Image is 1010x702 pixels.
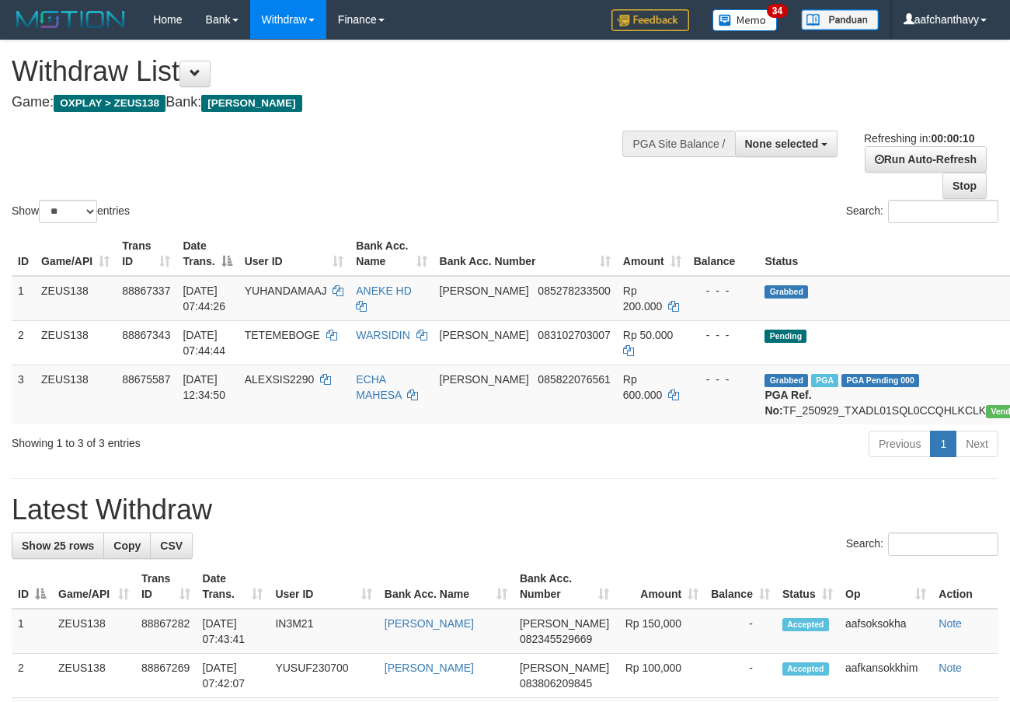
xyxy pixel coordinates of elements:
[764,330,806,343] span: Pending
[350,232,433,276] th: Bank Acc. Name: activate to sort column ascending
[869,431,931,457] a: Previous
[434,232,617,276] th: Bank Acc. Number: activate to sort column ascending
[705,654,776,698] td: -
[520,677,592,690] span: Copy 083806209845 to clipboard
[767,4,788,18] span: 34
[538,285,610,297] span: Copy 085278233500 to clipboard
[764,285,808,299] span: Grabbed
[622,131,734,157] div: PGA Site Balance /
[764,374,808,387] span: Grabbed
[12,95,658,110] h4: Game: Bank:
[52,609,135,654] td: ZEUS138
[956,431,998,457] a: Next
[52,564,135,609] th: Game/API: activate to sort column ascending
[865,146,987,173] a: Run Auto-Refresh
[839,654,932,698] td: aafkansokkhim
[12,8,130,31] img: MOTION_logo.png
[201,95,301,112] span: [PERSON_NAME]
[135,564,197,609] th: Trans ID: activate to sort column ascending
[782,618,829,631] span: Accepted
[12,276,35,321] td: 1
[54,95,165,112] span: OXPLAY > ZEUS138
[623,373,663,401] span: Rp 600.000
[888,533,998,556] input: Search:
[12,564,52,609] th: ID: activate to sort column descending
[776,564,839,609] th: Status: activate to sort column ascending
[12,609,52,654] td: 1
[839,609,932,654] td: aafsoksokha
[12,365,35,424] td: 3
[931,132,974,145] strong: 00:00:10
[12,429,409,451] div: Showing 1 to 3 of 3 entries
[12,232,35,276] th: ID
[356,373,401,401] a: ECHA MAHESA
[12,320,35,365] td: 2
[841,374,919,387] span: PGA Pending
[801,9,879,30] img: panduan.png
[764,389,811,417] b: PGA Ref. No:
[694,327,753,343] div: - - -
[520,617,609,630] span: [PERSON_NAME]
[52,654,135,698] td: ZEUS138
[538,329,610,341] span: Copy 083102703007 to clipboard
[440,373,529,386] span: [PERSON_NAME]
[839,564,932,609] th: Op: activate to sort column ascending
[160,540,183,552] span: CSV
[269,609,378,654] td: IN3M21
[135,609,197,654] td: 88867282
[864,132,974,145] span: Refreshing in:
[197,654,270,698] td: [DATE] 07:42:07
[356,329,409,341] a: WARSIDIN
[440,329,529,341] span: [PERSON_NAME]
[176,232,238,276] th: Date Trans.: activate to sort column descending
[39,200,97,223] select: Showentries
[623,329,674,341] span: Rp 50.000
[35,365,116,424] td: ZEUS138
[440,285,529,297] span: [PERSON_NAME]
[103,533,151,559] a: Copy
[183,285,225,313] span: [DATE] 07:44:26
[378,564,514,609] th: Bank Acc. Name: activate to sort column ascending
[122,329,170,341] span: 88867343
[520,662,609,674] span: [PERSON_NAME]
[712,9,778,31] img: Button%20Memo.svg
[939,617,962,630] a: Note
[122,285,170,297] span: 88867337
[888,200,998,223] input: Search:
[245,285,327,297] span: YUHANDAMAAJ
[942,173,987,199] a: Stop
[12,533,104,559] a: Show 25 rows
[520,633,592,645] span: Copy 082345529669 to clipboard
[615,654,705,698] td: Rp 100,000
[239,232,350,276] th: User ID: activate to sort column ascending
[35,320,116,365] td: ZEUS138
[22,540,94,552] span: Show 25 rows
[538,373,610,386] span: Copy 085822076561 to clipboard
[385,662,474,674] a: [PERSON_NAME]
[12,494,998,526] h1: Latest Withdraw
[514,564,615,609] th: Bank Acc. Number: activate to sort column ascending
[269,564,378,609] th: User ID: activate to sort column ascending
[846,533,998,556] label: Search:
[122,373,170,386] span: 88675587
[932,564,998,609] th: Action
[135,654,197,698] td: 88867269
[269,654,378,698] td: YUSUF230700
[735,131,838,157] button: None selected
[745,138,819,150] span: None selected
[694,372,753,387] div: - - -
[113,540,141,552] span: Copy
[12,654,52,698] td: 2
[615,564,705,609] th: Amount: activate to sort column ascending
[611,9,689,31] img: Feedback.jpg
[623,285,663,313] span: Rp 200.000
[694,283,753,299] div: - - -
[197,564,270,609] th: Date Trans.: activate to sort column ascending
[705,609,776,654] td: -
[939,662,962,674] a: Note
[116,232,176,276] th: Trans ID: activate to sort column ascending
[245,373,315,386] span: ALEXSIS2290
[617,232,688,276] th: Amount: activate to sort column ascending
[35,276,116,321] td: ZEUS138
[846,200,998,223] label: Search:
